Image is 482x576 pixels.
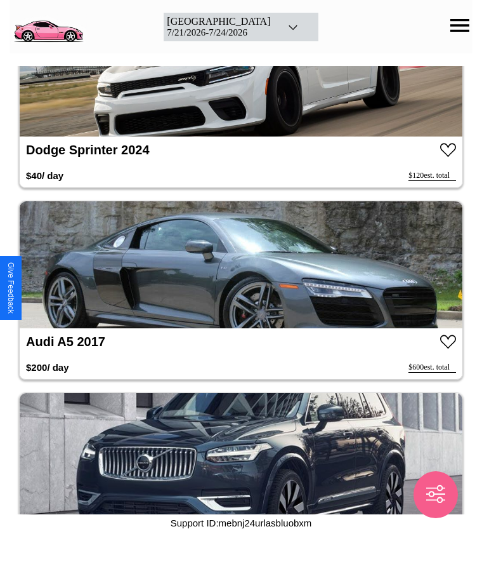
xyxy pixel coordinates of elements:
a: Dodge Sprinter 2024 [26,143,150,157]
h3: $ 200 / day [26,356,69,379]
div: 7 / 21 / 2026 - 7 / 24 / 2026 [167,27,270,38]
p: Support ID: mebnj24urlasbluobxm [171,514,312,532]
div: $ 600 est. total [408,363,456,373]
div: Give Feedback [6,262,15,314]
div: $ 120 est. total [408,171,456,181]
h3: $ 40 / day [26,164,63,187]
div: [GEOGRAPHIC_DATA] [167,16,270,27]
img: logo [10,6,87,44]
a: Audi A5 2017 [26,335,105,349]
